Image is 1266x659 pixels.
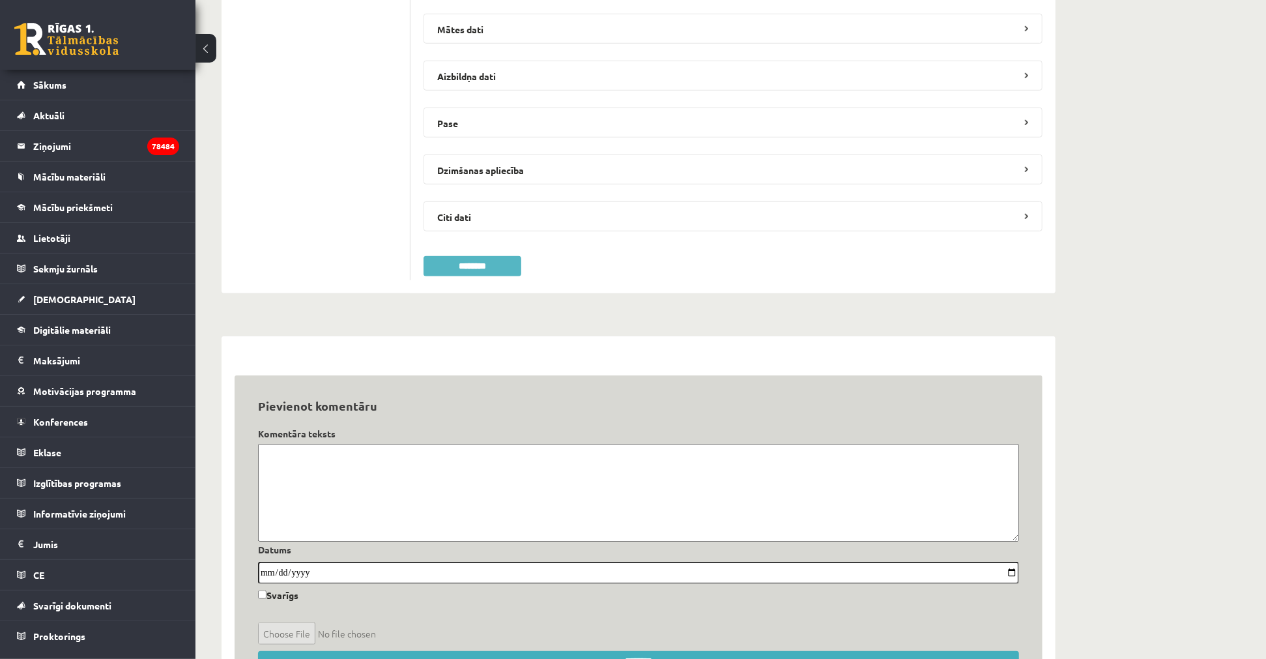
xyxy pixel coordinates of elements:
[424,14,1043,44] legend: Mātes dati
[33,630,85,642] span: Proktorings
[258,584,298,602] label: Svarīgs
[424,154,1043,184] legend: Dzimšanas apliecība
[424,61,1043,91] legend: Aizbildņa dati
[258,428,1019,439] h4: Komentāra teksts
[33,477,121,489] span: Izglītības programas
[17,621,179,651] a: Proktorings
[17,499,179,529] a: Informatīvie ziņojumi
[17,100,179,130] a: Aktuāli
[33,79,66,91] span: Sākums
[33,538,58,550] span: Jumis
[14,23,119,55] a: Rīgas 1. Tālmācības vidusskola
[17,468,179,498] a: Izglītības programas
[33,447,61,458] span: Eklase
[17,223,179,253] a: Lietotāji
[33,324,111,336] span: Digitālie materiāli
[17,437,179,467] a: Eklase
[17,284,179,314] a: [DEMOGRAPHIC_DATA]
[258,544,1019,555] h4: Datums
[424,201,1043,231] legend: Citi dati
[17,162,179,192] a: Mācību materiāli
[33,600,111,611] span: Svarīgi dokumenti
[33,569,44,581] span: CE
[33,345,179,375] legend: Maksājumi
[17,315,179,345] a: Digitālie materiāli
[17,376,179,406] a: Motivācijas programma
[33,201,113,213] span: Mācību priekšmeti
[17,407,179,437] a: Konferences
[17,192,179,222] a: Mācību priekšmeti
[147,138,179,155] i: 78484
[17,131,179,161] a: Ziņojumi78484
[258,399,1019,413] h3: Pievienot komentāru
[33,131,179,161] legend: Ziņojumi
[424,108,1043,138] legend: Pase
[17,70,179,100] a: Sākums
[17,345,179,375] a: Maksājumi
[33,263,98,274] span: Sekmju žurnāls
[17,529,179,559] a: Jumis
[33,232,70,244] span: Lietotāji
[17,560,179,590] a: CE
[33,508,126,520] span: Informatīvie ziņojumi
[33,293,136,305] span: [DEMOGRAPHIC_DATA]
[258,591,266,599] input: Svarīgs
[33,385,136,397] span: Motivācijas programma
[17,591,179,621] a: Svarīgi dokumenti
[33,171,106,183] span: Mācību materiāli
[17,254,179,284] a: Sekmju žurnāls
[33,110,65,121] span: Aktuāli
[33,416,88,428] span: Konferences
